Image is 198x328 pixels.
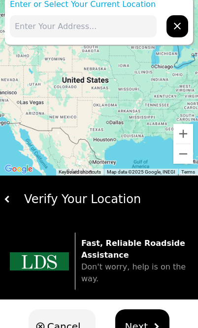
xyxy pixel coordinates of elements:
[10,252,69,271] img: trx now logo
[2,163,35,176] img: Google
[4,196,11,203] img: white carat left
[11,190,194,208] div: Verify Your Location
[166,15,188,37] button: chevron forward outline
[2,163,35,176] a: Open this area in Google Maps (opens a new window)
[10,15,157,37] input: Enter Your Address...
[81,262,186,283] span: Don't worry, help is on the way.
[181,169,195,175] a: Terms
[107,169,175,175] span: Map data ©2025 Google, INEGI
[173,144,193,164] button: Zoom out
[59,169,101,176] button: Keyboard shortcuts
[81,239,185,260] strong: Fast, Reliable Roadside Assistance
[173,124,193,144] button: Zoom in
